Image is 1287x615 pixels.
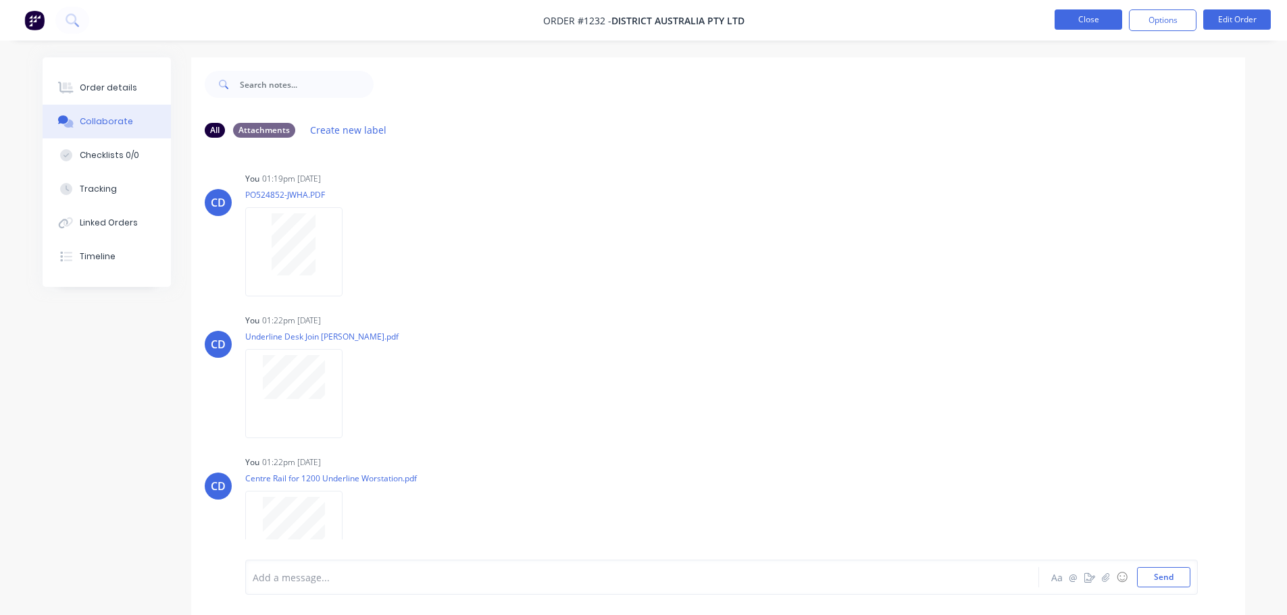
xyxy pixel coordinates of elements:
[205,123,225,138] div: All
[211,194,226,211] div: CD
[1065,569,1082,585] button: @
[24,10,45,30] img: Factory
[211,478,226,494] div: CD
[80,149,139,161] div: Checklists 0/0
[303,121,394,139] button: Create new label
[262,173,321,185] div: 01:19pm [DATE]
[1049,569,1065,585] button: Aa
[43,105,171,138] button: Collaborate
[43,172,171,206] button: Tracking
[1114,569,1130,585] button: ☺
[1129,9,1196,31] button: Options
[262,315,321,327] div: 01:22pm [DATE]
[245,456,259,469] div: You
[43,240,171,273] button: Timeline
[1203,9,1271,30] button: Edit Order
[240,71,374,98] input: Search notes...
[245,331,399,342] p: Underline Desk Join [PERSON_NAME].pdf
[245,315,259,327] div: You
[262,456,321,469] div: 01:22pm [DATE]
[80,115,133,128] div: Collaborate
[80,183,117,195] div: Tracking
[233,123,295,138] div: Attachments
[43,206,171,240] button: Linked Orders
[1055,9,1122,30] button: Close
[211,336,226,352] div: CD
[245,173,259,185] div: You
[1137,567,1190,587] button: Send
[245,189,356,200] p: PO524852-JWHA.PDF
[543,14,611,27] span: Order #1232 -
[80,217,138,229] div: Linked Orders
[80,250,116,263] div: Timeline
[80,82,137,94] div: Order details
[611,14,745,27] span: District Australia PTY LTD
[43,71,171,105] button: Order details
[245,473,417,484] p: Centre Rail for 1200 Underline Worstation.pdf
[43,138,171,172] button: Checklists 0/0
